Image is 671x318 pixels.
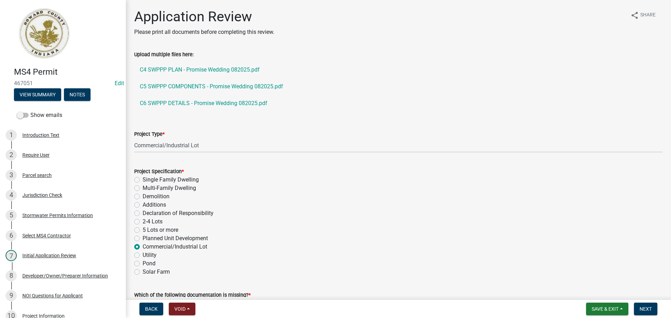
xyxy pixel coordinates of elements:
button: shareShare [625,8,661,22]
div: 1 [6,130,17,141]
label: Utility [143,251,157,259]
div: 5 [6,210,17,221]
wm-modal-confirm: Edit Application Number [115,80,124,87]
div: 3 [6,170,17,181]
button: View Summary [14,88,61,101]
div: Parcel search [22,173,52,178]
button: Back [139,303,163,315]
label: Commercial/Industrial Lot [143,243,207,251]
div: 2 [6,149,17,161]
span: Void [174,306,186,312]
span: 467051 [14,80,112,87]
label: Multi-Family Dwelling [143,184,196,192]
label: Project Type [134,132,165,137]
img: Howard County, Indiana [14,7,74,60]
div: 7 [6,250,17,261]
button: Void [169,303,195,315]
p: Please print all documents before completing this review. [134,28,274,36]
label: Additions [143,201,166,209]
span: Back [145,306,158,312]
div: Developer/Owner/Preparer Information [22,273,108,278]
div: Require User [22,153,50,157]
div: Introduction Text [22,133,59,138]
h4: MS4 Permit [14,67,120,77]
div: 4 [6,190,17,201]
wm-modal-confirm: Notes [64,92,91,98]
a: C5 SWPPP COMPONENTS - Promise Wedding 082025.pdf [134,78,663,95]
label: Demolition [143,192,169,201]
span: Next [640,306,652,312]
div: NOI Questions for Applicant [22,293,83,298]
span: Share [640,11,656,20]
h1: Application Review [134,8,274,25]
label: Planned Unit Development [143,234,208,243]
label: Single Family Dwelling [143,176,199,184]
i: share [630,11,639,20]
label: Which of the following documentation is missing? [134,293,251,298]
a: C6 SWPPP DETAILS - Promise Wedding 082025.pdf [134,95,663,112]
label: Pond [143,259,156,268]
label: Declaration of Responsibility [143,209,214,217]
label: 5 Lots or more [143,226,178,234]
div: Stormwater Permits Information [22,213,93,218]
div: 6 [6,230,17,241]
button: Notes [64,88,91,101]
div: Initial Application Review [22,253,76,258]
label: 2-4 Lots [143,217,163,226]
label: Project Specification [134,169,184,174]
wm-modal-confirm: Summary [14,92,61,98]
label: Solar Farm [143,268,170,276]
a: C4 SWPPP PLAN - Promise Wedding 082025.pdf [134,61,663,78]
div: Select MS4 Contractor [22,233,71,238]
span: Save & Exit [592,306,619,312]
button: Next [634,303,657,315]
a: Edit [115,80,124,87]
button: Save & Exit [586,303,628,315]
div: 9 [6,290,17,301]
div: Jurisdiction Check [22,193,62,198]
div: 8 [6,270,17,281]
label: Upload multiple files here: [134,52,194,57]
label: Show emails [17,111,62,119]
